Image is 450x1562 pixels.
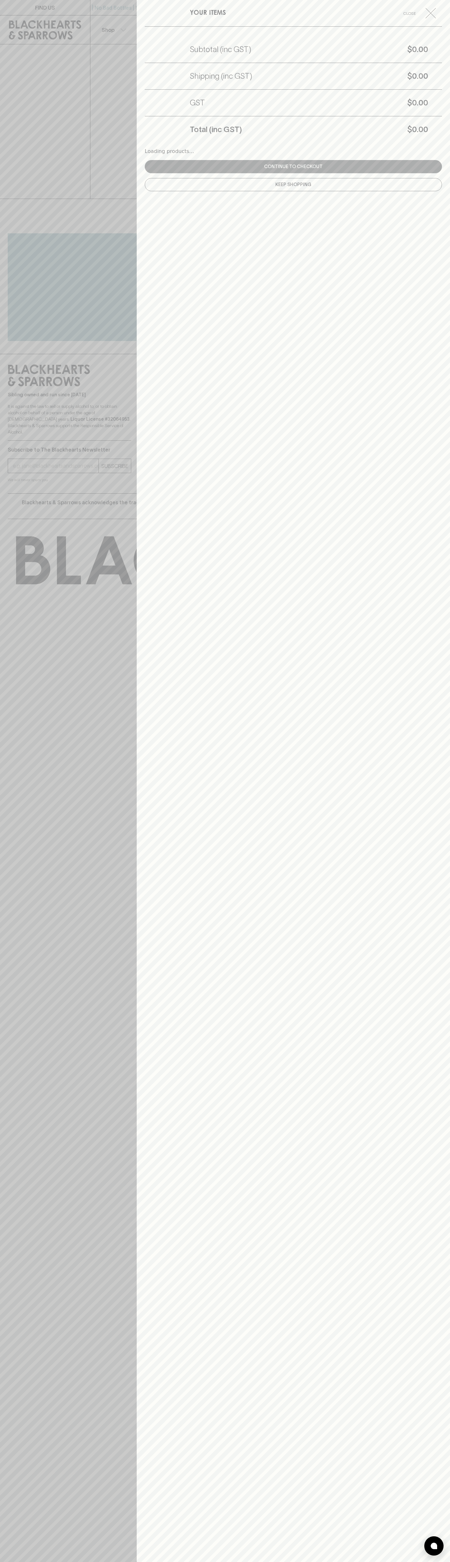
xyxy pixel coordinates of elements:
h5: GST [190,98,205,108]
div: Loading products... [145,148,442,155]
button: Close [396,8,441,18]
button: Keep Shopping [145,178,442,191]
h5: $0.00 [205,98,428,108]
h5: $0.00 [251,44,428,55]
h5: Total (inc GST) [190,124,242,135]
img: bubble-icon [431,1543,437,1549]
h5: Shipping (inc GST) [190,71,252,81]
h6: YOUR ITEMS [190,8,226,18]
h5: $0.00 [252,71,428,81]
h5: $0.00 [242,124,428,135]
h5: Subtotal (inc GST) [190,44,251,55]
span: Close [396,10,423,17]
